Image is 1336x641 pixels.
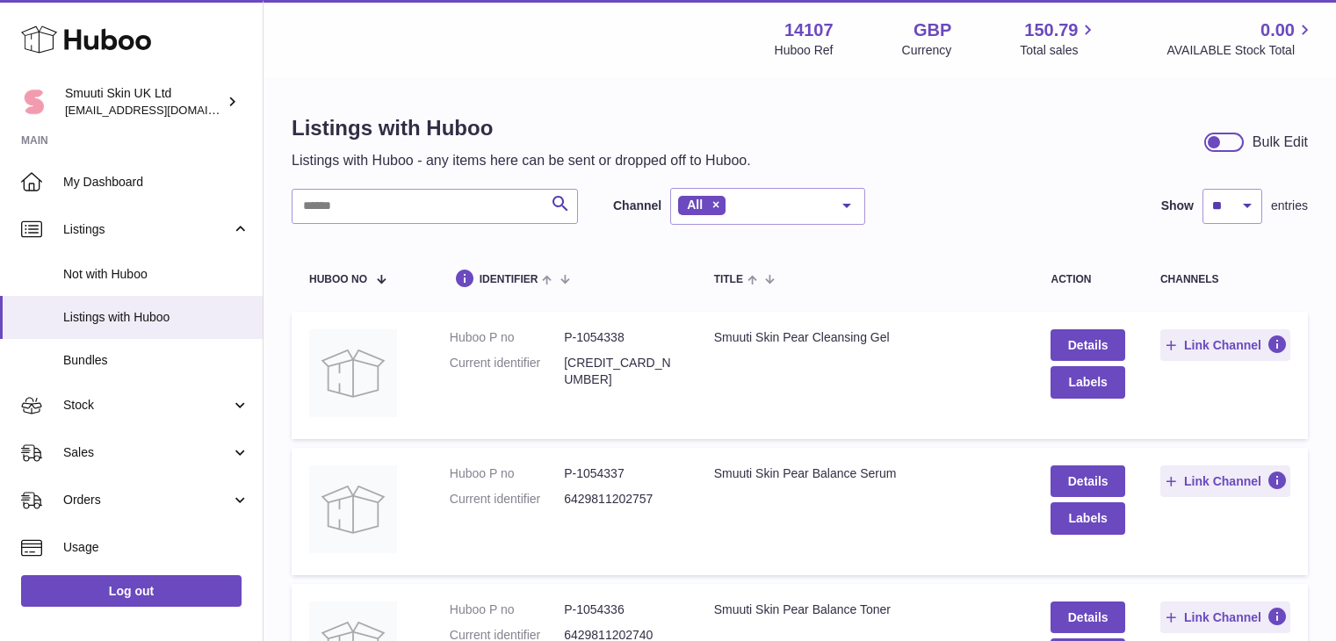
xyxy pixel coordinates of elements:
[714,274,743,285] span: title
[714,601,1016,618] div: Smuuti Skin Pear Balance Toner
[1184,473,1261,489] span: Link Channel
[63,221,231,238] span: Listings
[1051,601,1124,633] a: Details
[1160,274,1290,285] div: channels
[564,329,678,346] dd: P-1054338
[902,42,952,59] div: Currency
[564,601,678,618] dd: P-1054336
[1260,18,1295,42] span: 0.00
[1166,18,1315,59] a: 0.00 AVAILABLE Stock Total
[1020,18,1098,59] a: 150.79 Total sales
[1051,274,1124,285] div: action
[687,198,703,212] span: All
[1024,18,1078,42] span: 150.79
[1184,609,1261,625] span: Link Channel
[1160,465,1290,497] button: Link Channel
[1051,465,1124,497] a: Details
[1051,502,1124,534] button: Labels
[1271,198,1308,214] span: entries
[65,85,223,119] div: Smuuti Skin UK Ltd
[21,575,242,607] a: Log out
[63,492,231,508] span: Orders
[914,18,951,42] strong: GBP
[65,103,258,117] span: [EMAIL_ADDRESS][DOMAIN_NAME]
[63,444,231,461] span: Sales
[784,18,834,42] strong: 14107
[450,601,564,618] dt: Huboo P no
[1161,198,1194,214] label: Show
[292,151,751,170] p: Listings with Huboo - any items here can be sent or dropped off to Huboo.
[63,266,249,283] span: Not with Huboo
[63,352,249,369] span: Bundles
[292,114,751,142] h1: Listings with Huboo
[1160,329,1290,361] button: Link Channel
[714,329,1016,346] div: Smuuti Skin Pear Cleansing Gel
[564,465,678,482] dd: P-1054337
[309,274,367,285] span: Huboo no
[450,355,564,388] dt: Current identifier
[63,309,249,326] span: Listings with Huboo
[1253,133,1308,152] div: Bulk Edit
[613,198,661,214] label: Channel
[1166,42,1315,59] span: AVAILABLE Stock Total
[309,465,397,553] img: Smuuti Skin Pear Balance Serum
[480,274,538,285] span: identifier
[1051,366,1124,398] button: Labels
[21,89,47,115] img: Paivi.korvela@gmail.com
[1051,329,1124,361] a: Details
[775,42,834,59] div: Huboo Ref
[450,329,564,346] dt: Huboo P no
[450,465,564,482] dt: Huboo P no
[564,491,678,508] dd: 6429811202757
[714,465,1016,482] div: Smuuti Skin Pear Balance Serum
[450,491,564,508] dt: Current identifier
[1020,42,1098,59] span: Total sales
[1184,337,1261,353] span: Link Channel
[63,174,249,191] span: My Dashboard
[1160,601,1290,633] button: Link Channel
[309,329,397,417] img: Smuuti Skin Pear Cleansing Gel
[63,539,249,556] span: Usage
[564,355,678,388] dd: [CREDIT_CARD_NUMBER]
[63,397,231,414] span: Stock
